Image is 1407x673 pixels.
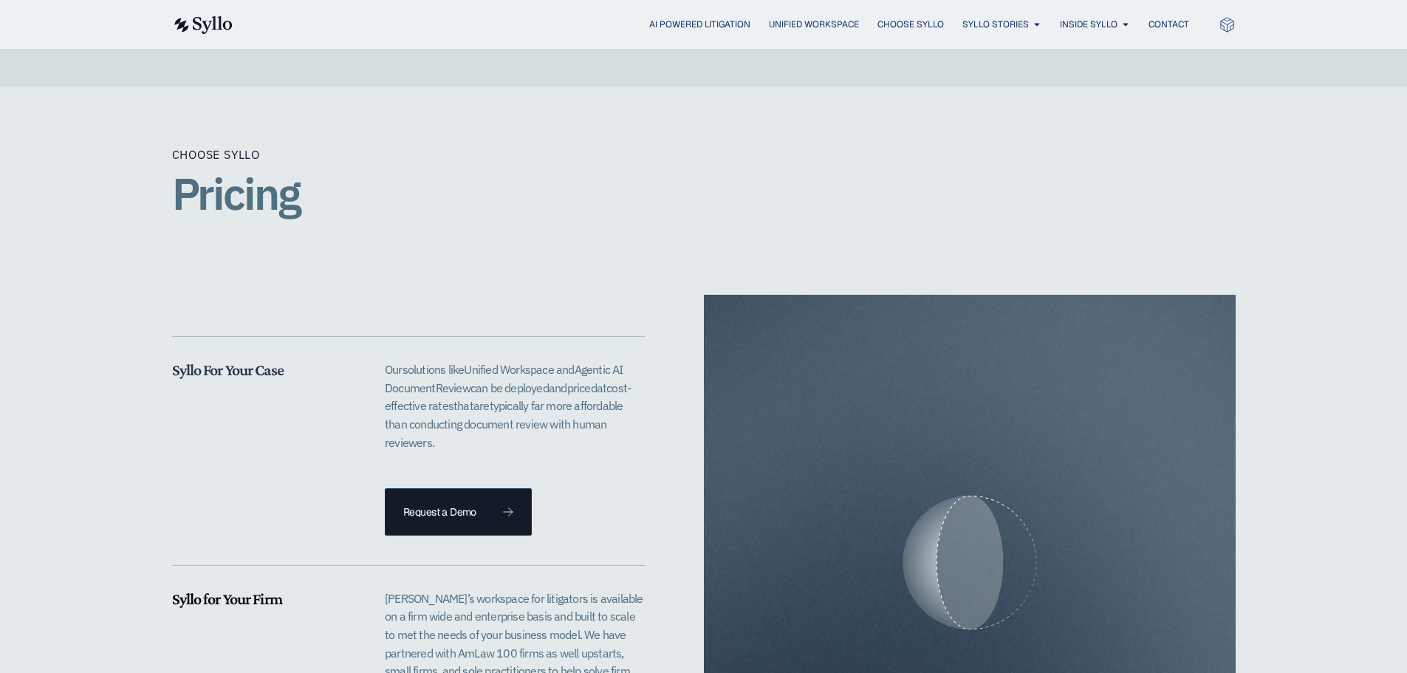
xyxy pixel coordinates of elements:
[1060,18,1117,31] a: Inside Syllo
[597,380,606,395] span: at
[385,362,623,395] span: Agentic AI D
[962,18,1029,31] a: Syllo Stories
[549,380,567,395] span: and
[436,380,442,395] span: R
[392,380,435,395] span: ocument
[385,398,623,449] span: typically far more affordable than conducting document review with human reviewers.
[877,18,944,31] a: Choose Syllo
[172,16,233,34] img: syllo
[470,380,549,395] span: can be deployed
[1148,18,1189,31] a: Contact
[448,398,453,413] span: s
[584,380,596,395] span: ed
[385,362,403,377] span: Our
[567,380,585,395] span: pric
[262,18,1189,32] nav: Menu
[172,169,1236,218] h1: Pricing
[403,362,465,377] span: solutions like
[649,18,750,31] a: AI Powered Litigation
[769,18,859,31] a: Unified Workspace
[473,398,490,413] span: are
[385,488,532,536] a: Request a Demo
[172,146,261,163] div: Choose Syllo
[403,507,476,517] span: Request a Demo
[442,380,470,395] span: eview
[464,362,574,377] span: Unified Workspace and
[172,590,367,609] h5: Syllo for Your Firm
[172,361,367,380] h5: Syllo For Your Case
[453,398,473,413] span: that
[262,18,1189,32] div: Menu Toggle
